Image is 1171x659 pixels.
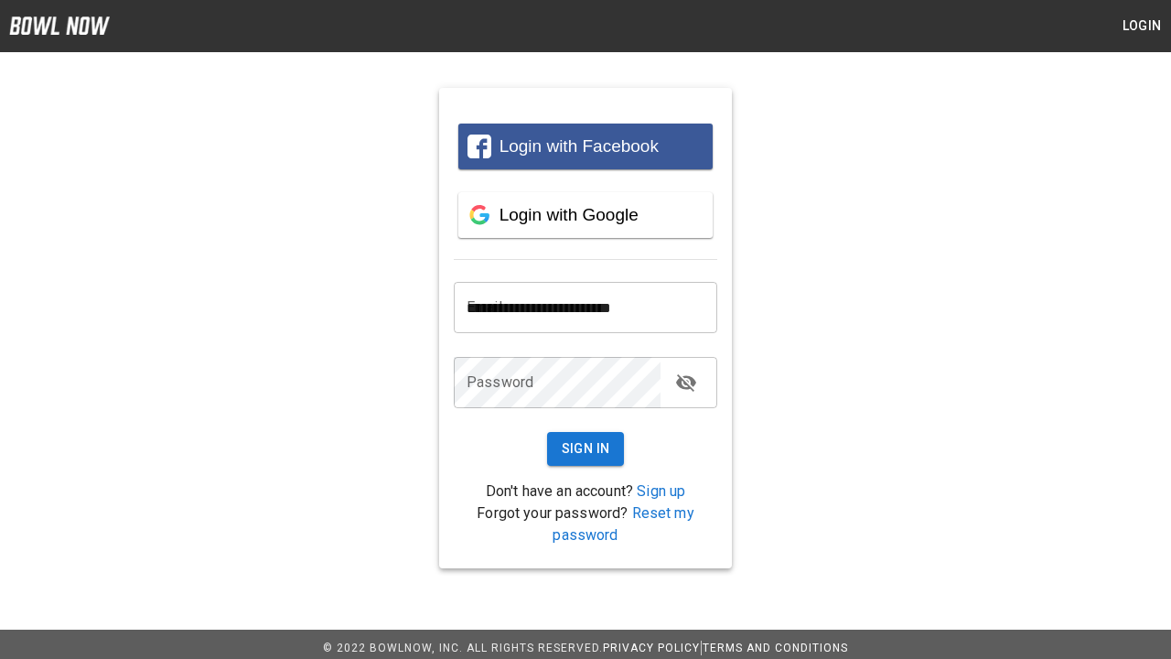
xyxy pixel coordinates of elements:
button: Login with Facebook [458,124,713,169]
span: Login with Google [500,205,639,224]
a: Terms and Conditions [703,642,848,654]
a: Sign up [637,482,685,500]
a: Privacy Policy [603,642,700,654]
button: toggle password visibility [668,364,704,401]
p: Don't have an account? [454,481,717,502]
p: Forgot your password? [454,502,717,546]
button: Login with Google [458,192,713,238]
button: Login [1112,9,1171,43]
span: © 2022 BowlNow, Inc. All Rights Reserved. [323,642,603,654]
img: logo [9,16,110,35]
a: Reset my password [553,504,693,544]
button: Sign In [547,432,625,466]
span: Login with Facebook [500,136,659,156]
